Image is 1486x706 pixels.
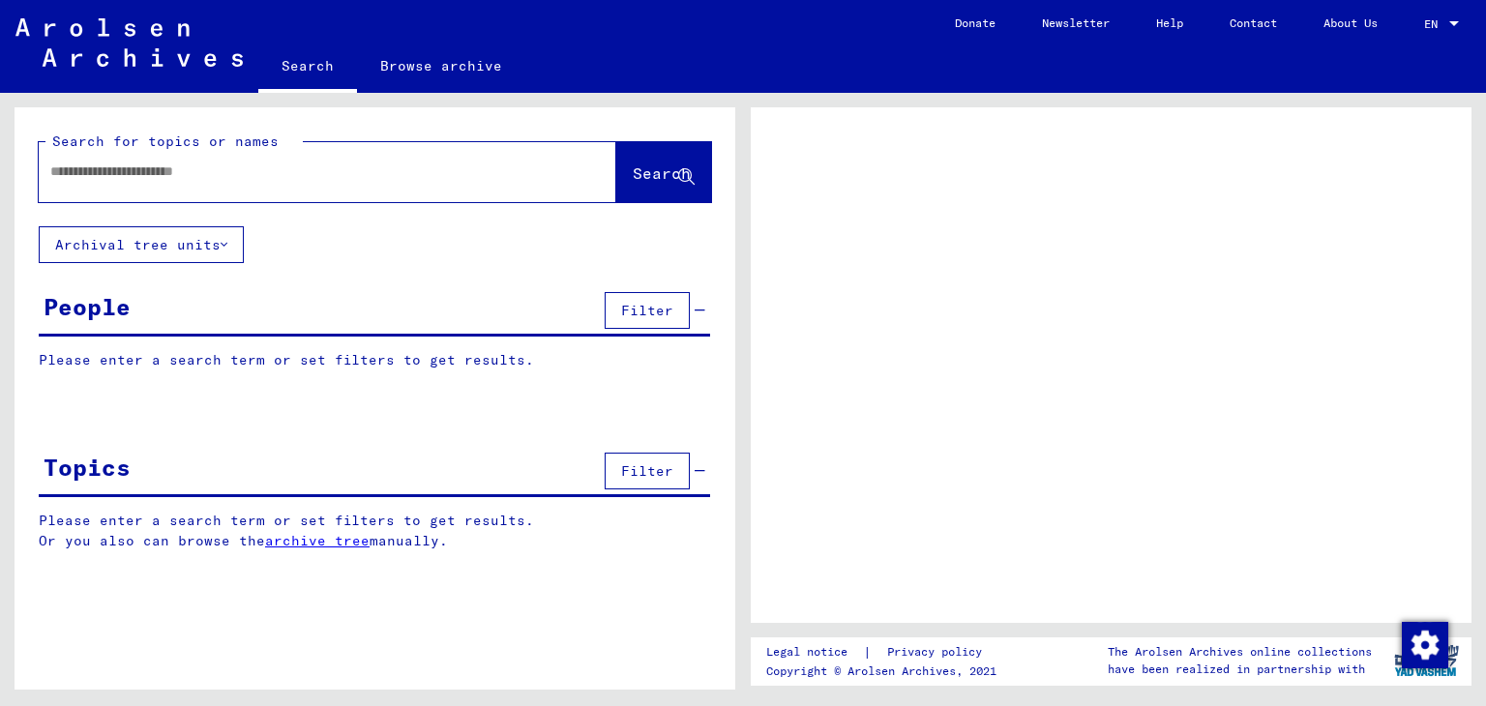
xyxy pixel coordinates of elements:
span: Filter [621,462,673,480]
p: Copyright © Arolsen Archives, 2021 [766,662,1005,680]
a: Privacy policy [872,642,1005,662]
button: Filter [605,292,690,329]
img: Arolsen_neg.svg [15,18,243,67]
a: Browse archive [357,43,525,89]
p: have been realized in partnership with [1108,661,1372,678]
div: People [44,289,131,324]
span: EN [1424,17,1445,31]
p: Please enter a search term or set filters to get results. [39,350,710,370]
img: yv_logo.png [1390,636,1463,685]
button: Archival tree units [39,226,244,263]
span: Filter [621,302,673,319]
button: Search [616,142,711,202]
p: Please enter a search term or set filters to get results. Or you also can browse the manually. [39,511,711,551]
button: Filter [605,453,690,489]
p: The Arolsen Archives online collections [1108,643,1372,661]
mat-label: Search for topics or names [52,132,279,150]
a: Search [258,43,357,93]
a: Legal notice [766,642,863,662]
div: Topics [44,450,131,485]
div: | [766,642,1005,662]
img: Change consent [1402,622,1448,668]
div: Change consent [1401,621,1447,667]
span: Search [633,163,691,183]
a: archive tree [265,532,370,549]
